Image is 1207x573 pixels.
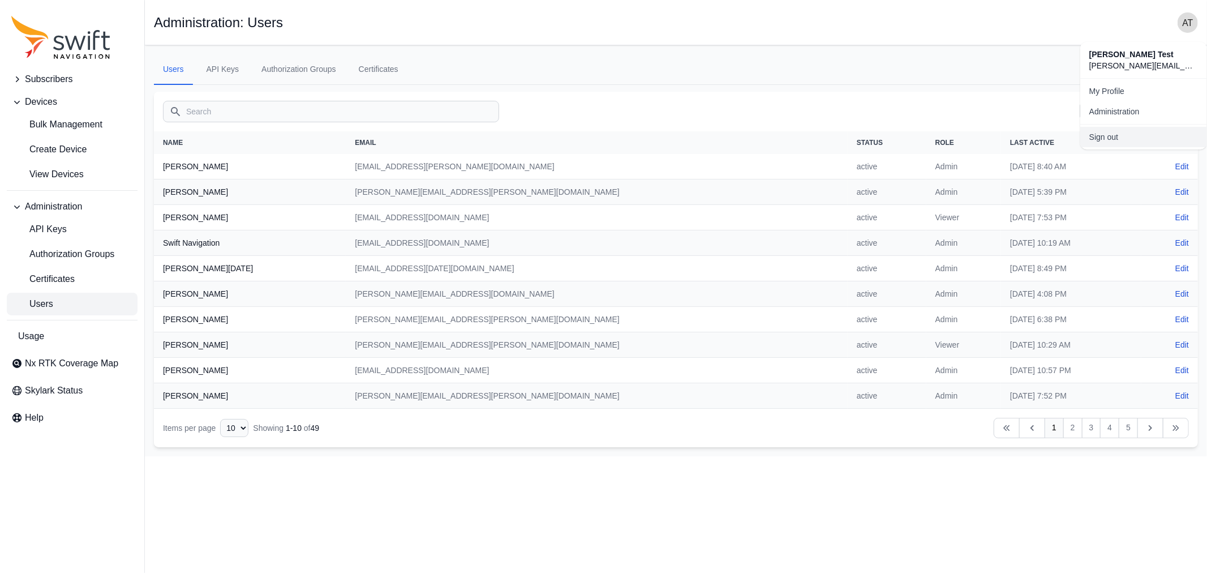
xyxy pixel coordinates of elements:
[1178,12,1198,33] img: user photo
[1080,101,1207,122] a: Administration
[1080,81,1207,101] a: My Profile
[1089,49,1198,60] span: [PERSON_NAME] Test
[1080,127,1207,147] a: Sign out
[1089,60,1198,71] span: [PERSON_NAME][EMAIL_ADDRESS][DOMAIN_NAME]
